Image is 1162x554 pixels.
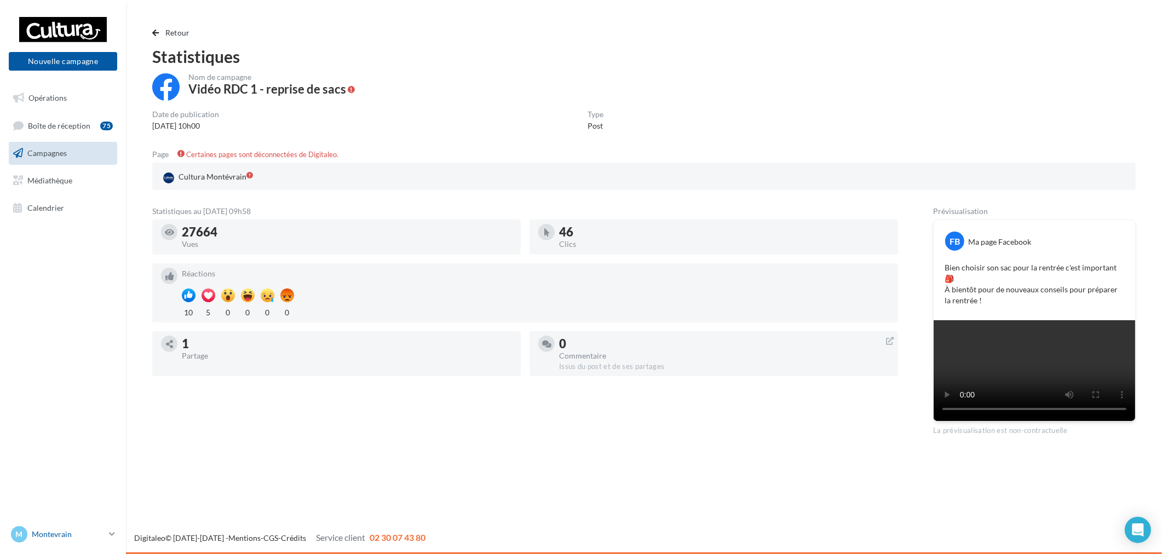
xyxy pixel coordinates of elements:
[933,207,1136,215] div: Prévisualisation
[9,52,117,71] button: Nouvelle campagne
[152,120,219,131] div: [DATE] 10h00
[152,207,898,215] div: Statistiques au [DATE] 09h58
[261,305,274,318] div: 0
[945,262,1124,306] p: Bien choisir son sac pour la rentrée c'est important 🎒 À bientôt pour de nouveaux conseils pour p...
[32,529,105,540] p: Montevrain
[7,197,119,220] a: Calendrier
[188,83,346,95] div: Vidéo RDC 1 - reprise de sacs
[588,120,603,131] div: Post
[188,73,355,81] div: Nom de campagne
[28,120,90,130] span: Boîte de réception
[316,532,365,543] span: Service client
[16,529,23,540] span: M
[165,28,190,37] span: Retour
[559,362,889,372] div: Issus du post et de ses partages
[7,114,119,137] a: Boîte de réception75
[134,533,165,543] a: Digitaleo
[152,151,177,158] div: Page
[221,305,235,318] div: 0
[9,524,117,545] a: M Montevrain
[588,111,603,118] div: Type
[182,226,512,238] div: 27664
[370,532,425,543] span: 02 30 07 43 80
[134,533,425,543] span: © [DATE]-[DATE] - - -
[280,305,294,318] div: 0
[968,236,1031,247] div: Ma page Facebook
[559,226,889,238] div: 46
[161,169,483,186] a: Cultura Montévrain
[100,122,113,130] div: 75
[27,148,67,158] span: Campagnes
[202,305,215,318] div: 5
[27,176,72,185] span: Médiathèque
[182,305,195,318] div: 10
[281,533,306,543] a: Crédits
[182,240,512,248] div: Vues
[241,305,255,318] div: 0
[182,338,512,350] div: 1
[186,150,338,159] span: Certaines pages sont déconnectées de Digitaleo.
[27,203,64,212] span: Calendrier
[1125,517,1151,543] div: Open Intercom Messenger
[559,352,889,360] div: Commentaire
[559,240,889,248] div: Clics
[152,26,194,39] button: Retour
[559,338,889,350] div: 0
[182,352,512,360] div: Partage
[263,533,278,543] a: CGS
[152,48,1136,65] div: Statistiques
[7,142,119,165] a: Campagnes
[228,533,261,543] a: Mentions
[933,422,1136,436] div: La prévisualisation est non-contractuelle
[7,86,119,109] a: Opérations
[152,111,219,118] div: Date de publication
[161,169,255,186] div: Cultura Montévrain
[28,93,67,102] span: Opérations
[945,232,964,251] div: FB
[182,270,889,278] div: Réactions
[7,169,119,192] a: Médiathèque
